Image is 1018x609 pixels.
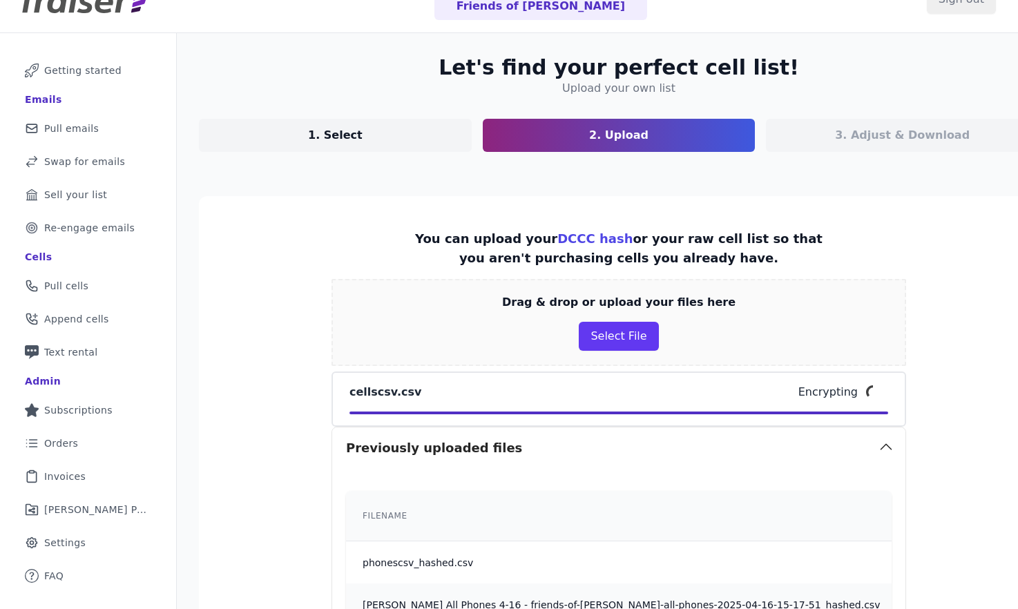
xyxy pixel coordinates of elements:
[346,491,896,541] th: Filename
[44,155,125,168] span: Swap for emails
[562,80,675,97] h4: Upload your own list
[798,384,858,400] p: Encrypting
[25,250,52,264] div: Cells
[557,231,633,246] a: DCCC hash
[44,312,109,326] span: Append cells
[332,427,905,469] button: Previously uploaded files
[25,93,62,106] div: Emails
[11,337,165,367] a: Text rental
[11,213,165,243] a: Re-engage emails
[579,322,658,351] button: Select File
[44,122,99,135] span: Pull emails
[44,221,135,235] span: Re-engage emails
[11,113,165,144] a: Pull emails
[44,536,86,550] span: Settings
[346,438,522,458] h3: Previously uploaded files
[44,64,122,77] span: Getting started
[44,188,107,202] span: Sell your list
[11,304,165,334] a: Append cells
[11,146,165,177] a: Swap for emails
[25,374,61,388] div: Admin
[439,55,799,80] h2: Let's find your perfect cell list!
[44,436,78,450] span: Orders
[44,279,88,293] span: Pull cells
[44,403,113,417] span: Subscriptions
[44,569,64,583] span: FAQ
[11,461,165,492] a: Invoices
[11,271,165,301] a: Pull cells
[11,428,165,458] a: Orders
[483,119,756,152] a: 2. Upload
[346,541,896,584] td: phonescsv_hashed.csv
[11,55,165,86] a: Getting started
[589,127,649,144] p: 2. Upload
[44,503,148,516] span: [PERSON_NAME] Performance
[11,395,165,425] a: Subscriptions
[44,470,86,483] span: Invoices
[44,345,98,359] span: Text rental
[11,528,165,558] a: Settings
[835,127,970,144] p: 3. Adjust & Download
[308,127,363,144] p: 1. Select
[502,294,736,311] p: Drag & drop or upload your files here
[199,119,472,152] a: 1. Select
[403,229,834,268] p: You can upload your or your raw cell list so that you aren't purchasing cells you already have.
[11,494,165,525] a: [PERSON_NAME] Performance
[349,384,421,400] p: cellscsv.csv
[11,180,165,210] a: Sell your list
[11,561,165,591] a: FAQ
